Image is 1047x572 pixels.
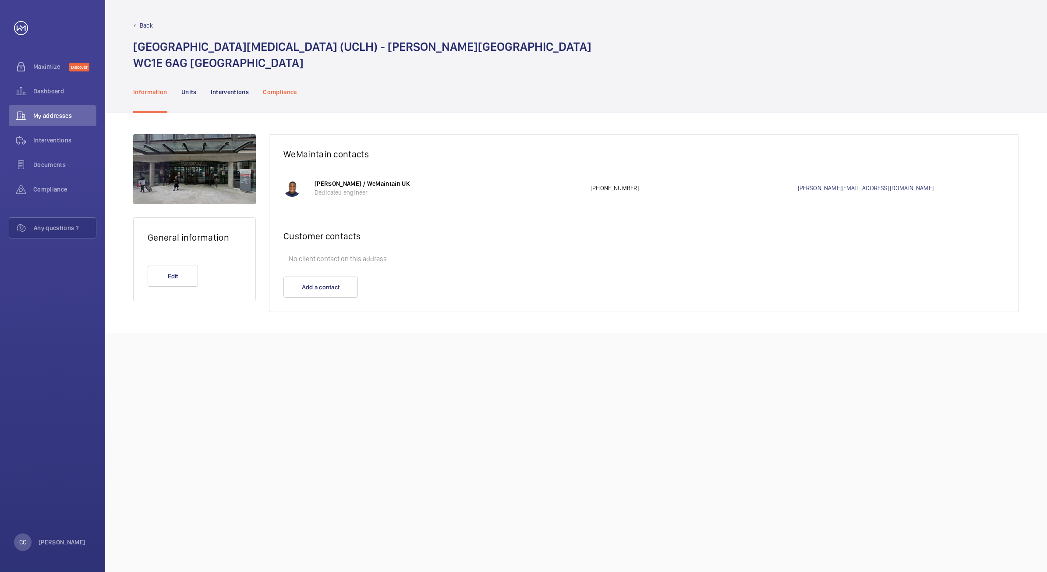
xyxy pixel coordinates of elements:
p: [PHONE_NUMBER] [591,184,798,192]
h2: Customer contacts [283,231,1005,242]
span: Compliance [33,185,96,194]
p: Information [133,88,167,96]
h1: [GEOGRAPHIC_DATA][MEDICAL_DATA] (UCLH) - [PERSON_NAME][GEOGRAPHIC_DATA] WC1E 6AG [GEOGRAPHIC_DATA] [133,39,591,71]
button: Edit [148,266,198,287]
p: Units [181,88,197,96]
h2: General information [148,232,241,243]
p: Back [140,21,153,30]
span: Maximize [33,62,69,71]
a: [PERSON_NAME][EMAIL_ADDRESS][DOMAIN_NAME] [798,184,1005,192]
span: Interventions [33,136,96,145]
p: Dedicated engineer [315,188,582,197]
span: My addresses [33,111,96,120]
p: [PERSON_NAME] / WeMaintain UK [315,179,582,188]
span: Discover [69,63,89,71]
p: Compliance [263,88,297,96]
span: Dashboard [33,87,96,96]
p: [PERSON_NAME] [39,538,86,547]
button: Add a contact [283,277,358,298]
h2: WeMaintain contacts [283,149,1005,160]
p: No client contact on this address [283,250,1005,268]
p: Interventions [211,88,249,96]
span: Documents [33,160,96,169]
span: Any questions ? [34,224,96,232]
p: CC [19,538,26,547]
